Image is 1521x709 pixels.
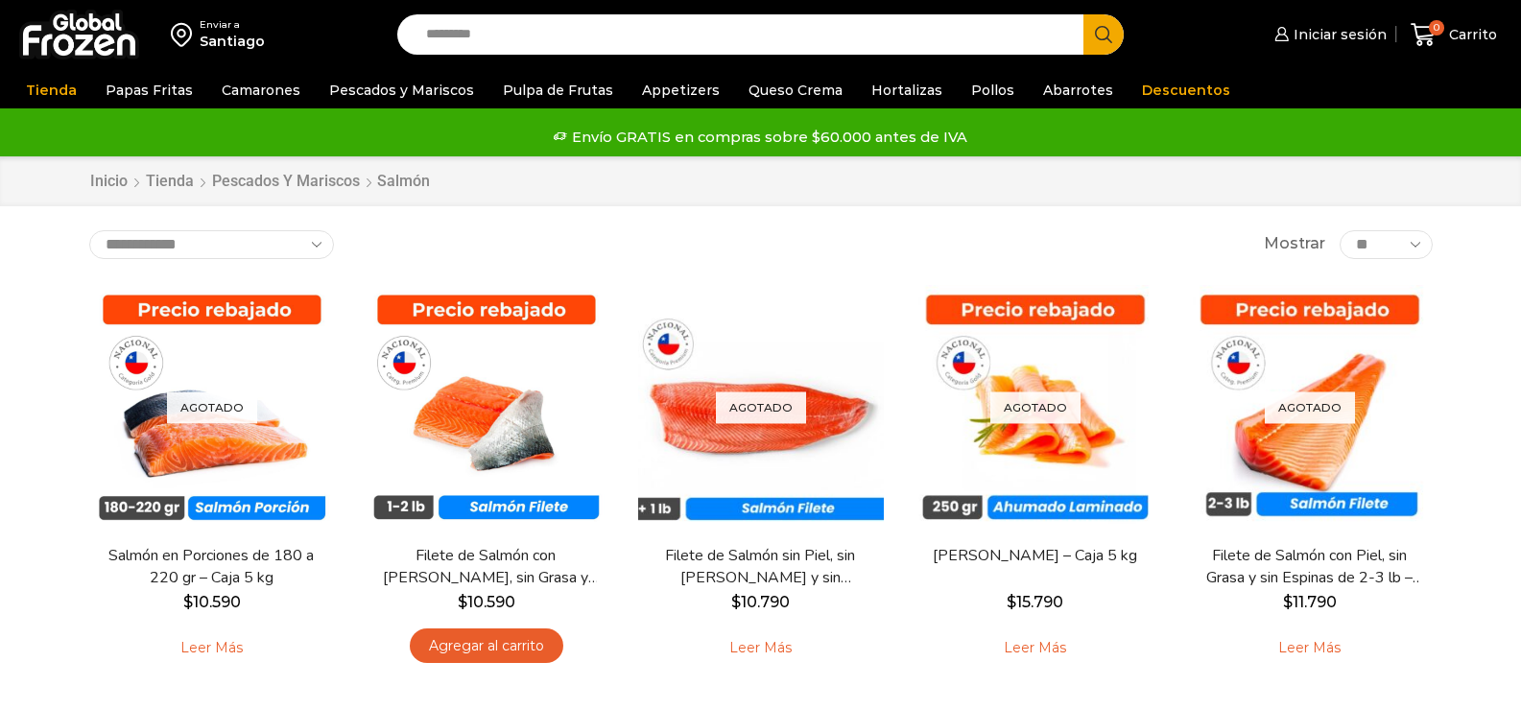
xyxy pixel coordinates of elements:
[377,172,430,190] h1: Salmón
[89,171,430,193] nav: Breadcrumb
[1270,15,1387,54] a: Iniciar sesión
[1199,545,1419,589] a: Filete de Salmón con Piel, sin Grasa y sin Espinas de 2-3 lb – Premium – Caja 10 kg
[1007,593,1016,611] span: $
[171,18,200,51] img: address-field-icon.svg
[716,391,806,423] p: Agotado
[1429,20,1444,35] span: 0
[1132,72,1240,108] a: Descuentos
[1248,628,1370,669] a: Leé más sobre “Filete de Salmón con Piel, sin Grasa y sin Espinas de 2-3 lb - Premium - Caja 10 kg”
[101,545,321,589] a: Salmón en Porciones de 180 a 220 gr – Caja 5 kg
[1444,25,1497,44] span: Carrito
[320,72,484,108] a: Pescados y Mariscos
[739,72,852,108] a: Queso Crema
[151,628,273,669] a: Leé más sobre “Salmón en Porciones de 180 a 220 gr - Caja 5 kg”
[1283,593,1337,611] bdi: 11.790
[1264,233,1325,255] span: Mostrar
[183,593,193,611] span: $
[410,628,563,664] a: Agregar al carrito: “Filete de Salmón con Piel, sin Grasa y sin Espinas 1-2 lb – Caja 10 Kg”
[458,593,515,611] bdi: 10.590
[1007,593,1063,611] bdi: 15.790
[1083,14,1124,55] button: Search button
[974,628,1096,669] a: Leé más sobre “Salmón Ahumado Laminado - Caja 5 kg”
[200,32,265,51] div: Santiago
[16,72,86,108] a: Tienda
[1289,25,1387,44] span: Iniciar sesión
[1406,12,1502,58] a: 0 Carrito
[650,545,870,589] a: Filete de Salmón sin Piel, sin [PERSON_NAME] y sin [PERSON_NAME] – Caja 10 Kg
[89,171,129,193] a: Inicio
[200,18,265,32] div: Enviar a
[493,72,623,108] a: Pulpa de Frutas
[632,72,729,108] a: Appetizers
[375,545,596,589] a: Filete de Salmón con [PERSON_NAME], sin Grasa y sin Espinas 1-2 lb – Caja 10 Kg
[962,72,1024,108] a: Pollos
[700,628,821,669] a: Leé más sobre “Filete de Salmón sin Piel, sin Grasa y sin Espinas – Caja 10 Kg”
[1034,72,1123,108] a: Abarrotes
[212,72,310,108] a: Camarones
[145,171,195,193] a: Tienda
[211,171,361,193] a: Pescados y Mariscos
[89,230,334,259] select: Pedido de la tienda
[731,593,741,611] span: $
[1265,391,1355,423] p: Agotado
[990,391,1081,423] p: Agotado
[924,545,1145,567] a: [PERSON_NAME] – Caja 5 kg
[1283,593,1293,611] span: $
[183,593,241,611] bdi: 10.590
[458,593,467,611] span: $
[862,72,952,108] a: Hortalizas
[731,593,790,611] bdi: 10.790
[96,72,202,108] a: Papas Fritas
[167,391,257,423] p: Agotado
